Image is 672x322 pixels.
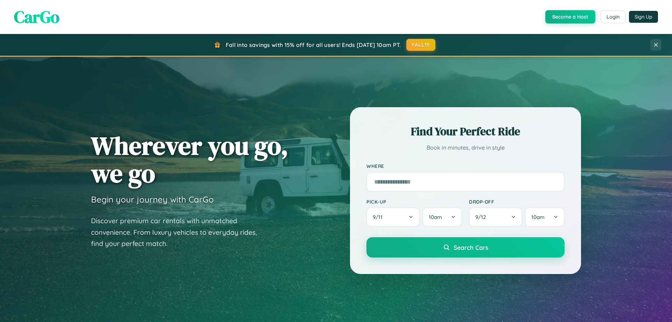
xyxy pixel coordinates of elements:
[469,207,522,227] button: 9/12
[366,124,565,139] h2: Find Your Perfect Ride
[422,207,462,227] button: 10am
[469,199,565,205] label: Drop-off
[373,214,386,220] span: 9 / 11
[525,207,565,227] button: 10am
[366,237,565,258] button: Search Cars
[366,207,420,227] button: 9/11
[629,11,658,23] button: Sign Up
[366,163,565,169] label: Where
[91,194,214,205] h3: Begin your journey with CarGo
[14,5,59,28] span: CarGo
[601,11,625,23] button: Login
[226,41,401,48] span: Fall into savings with 15% off for all users! Ends [DATE] 10am PT.
[475,214,489,220] span: 9 / 12
[91,132,288,187] h1: Wherever you go, we go
[545,10,595,23] button: Become a Host
[406,39,436,51] button: FALL15
[366,143,565,153] p: Book in minutes, drive in style
[454,244,488,251] span: Search Cars
[91,215,266,249] p: Discover premium car rentals with unmatched convenience. From luxury vehicles to everyday rides, ...
[366,199,462,205] label: Pick-up
[531,214,545,220] span: 10am
[429,214,442,220] span: 10am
